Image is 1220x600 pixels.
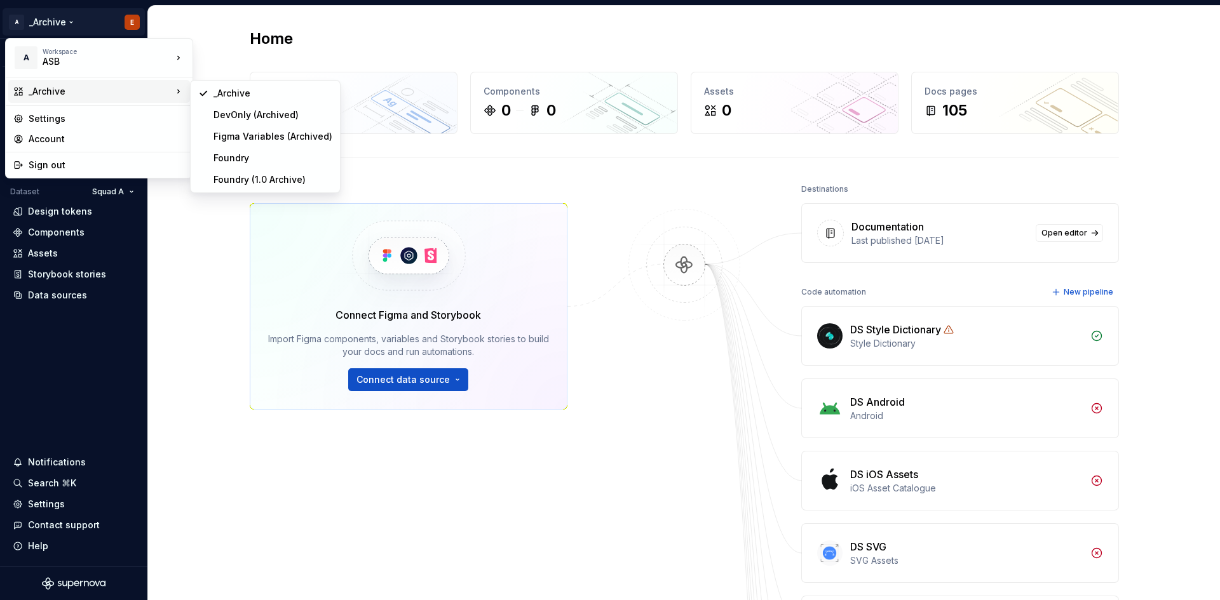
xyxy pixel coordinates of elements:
[213,152,332,164] div: Foundry
[43,48,172,55] div: Workspace
[29,112,185,125] div: Settings
[29,159,185,171] div: Sign out
[43,55,151,68] div: ASB
[15,46,37,69] div: A
[29,85,172,98] div: _Archive
[213,87,332,100] div: _Archive
[213,173,332,186] div: Foundry (1.0 Archive)
[213,130,332,143] div: Figma Variables (Archived)
[213,109,332,121] div: DevOnly (Archived)
[29,133,185,145] div: Account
